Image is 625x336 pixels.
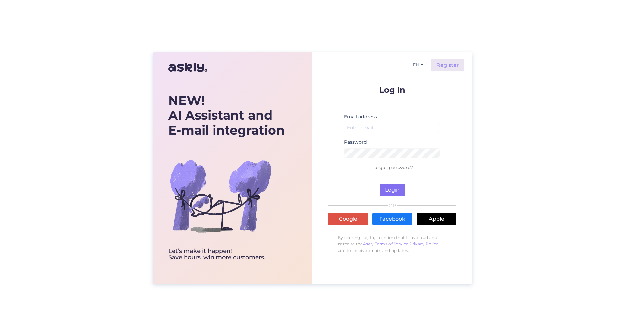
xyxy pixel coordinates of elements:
[344,113,377,120] label: Email address
[431,59,464,71] a: Register
[417,213,456,225] a: Apple
[388,203,397,208] span: OR
[328,86,456,94] p: Log In
[372,213,412,225] a: Facebook
[168,60,207,75] img: Askly
[168,93,205,108] b: NEW!
[344,123,440,133] input: Enter email
[328,231,456,257] p: By clicking Log In, I confirm that I have read and agree to the , , and to receive emails and upd...
[410,60,426,70] button: EN
[363,241,409,246] a: Askly Terms of Service
[344,139,367,146] label: Password
[168,93,285,138] div: AI Assistant and E-mail integration
[168,248,285,261] div: Let’s make it happen! Save hours, win more customers.
[380,184,405,196] button: Login
[328,213,368,225] a: Google
[410,241,438,246] a: Privacy Policy
[371,165,413,170] a: Forgot password?
[168,144,272,248] img: bg-askly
